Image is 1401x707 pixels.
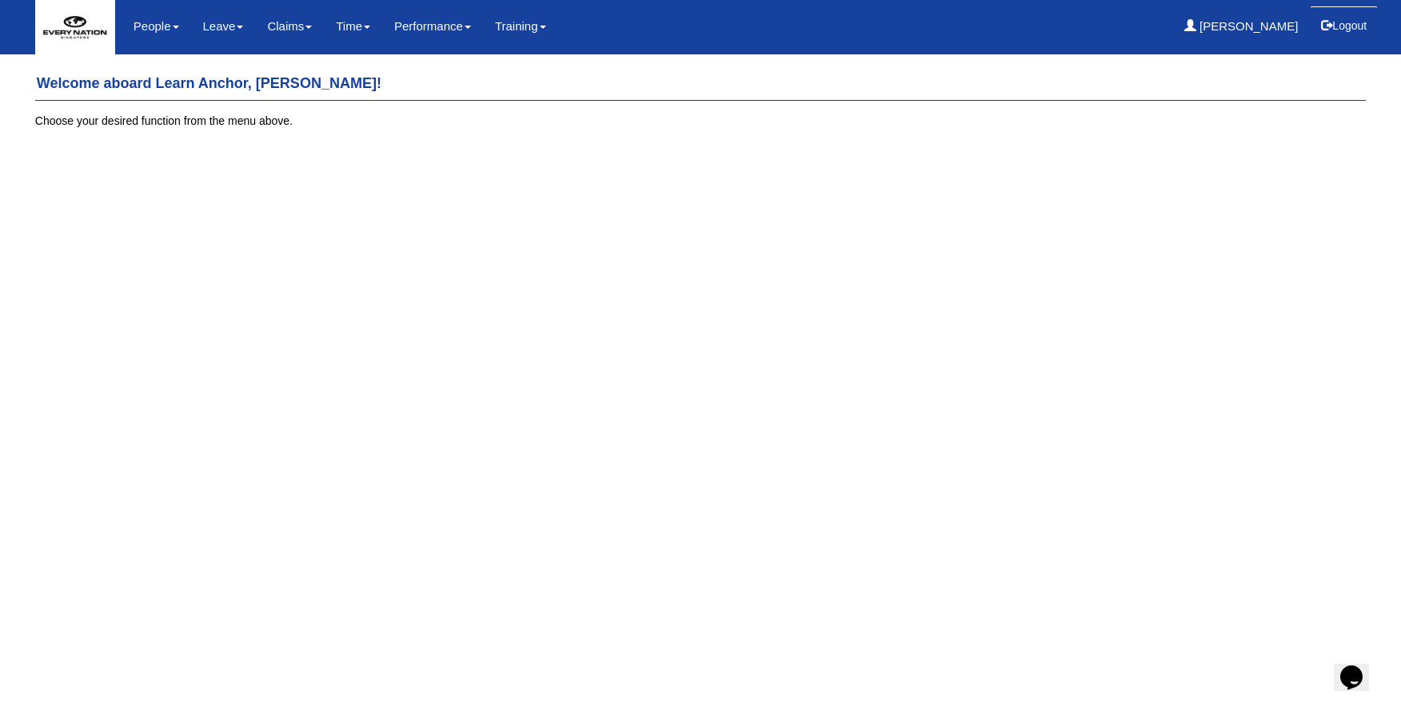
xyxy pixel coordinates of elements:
[394,8,471,45] a: Performance
[267,8,312,45] a: Claims
[495,8,546,45] a: Training
[35,113,1366,129] p: Choose your desired function from the menu above.
[1184,8,1299,45] a: [PERSON_NAME]
[134,8,179,45] a: People
[35,68,1366,101] h4: Welcome aboard Learn Anchor, [PERSON_NAME]!
[1310,6,1378,45] button: Logout
[1334,643,1385,691] iframe: chat widget
[35,1,115,54] img: 2Q==
[203,8,244,45] a: Leave
[336,8,370,45] a: Time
